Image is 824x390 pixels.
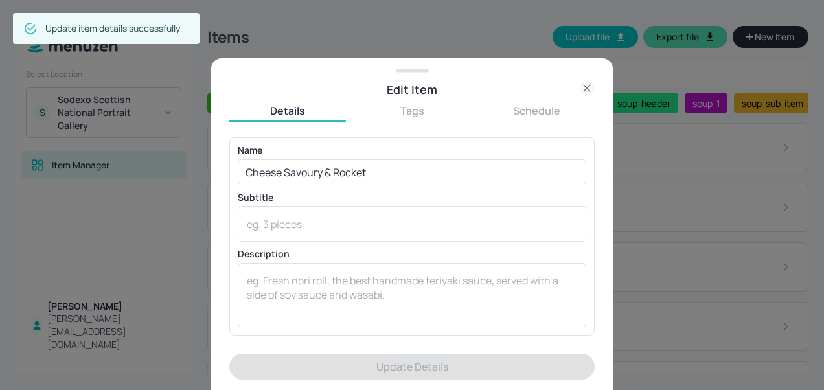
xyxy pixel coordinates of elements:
[478,104,595,118] button: Schedule
[229,104,346,118] button: Details
[229,80,595,98] div: Edit Item
[238,159,586,185] input: eg. Chicken Teriyaki Sushi Roll
[238,249,586,258] p: Description
[238,146,586,155] p: Name
[238,193,586,202] p: Subtitle
[354,104,470,118] button: Tags
[45,17,180,40] div: Update item details successfully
